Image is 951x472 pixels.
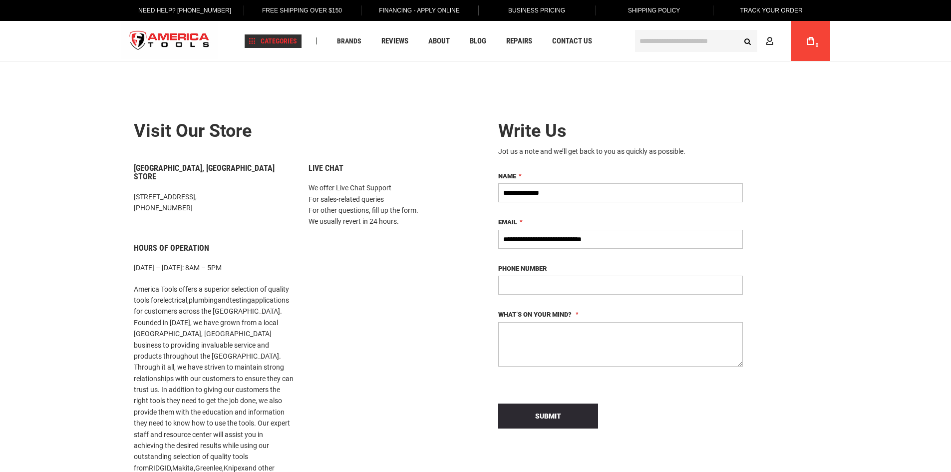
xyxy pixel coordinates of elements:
[381,37,408,45] span: Reviews
[149,464,171,472] a: RIDGID
[502,34,537,48] a: Repairs
[506,37,532,45] span: Repairs
[424,34,454,48] a: About
[224,464,245,472] a: Knipex
[498,265,547,272] span: Phone Number
[134,262,294,273] p: [DATE] – [DATE]: 8AM – 5PM
[245,34,302,48] a: Categories
[465,34,491,48] a: Blog
[548,34,597,48] a: Contact Us
[498,404,598,429] button: Submit
[498,311,572,318] span: What’s on your mind?
[377,34,413,48] a: Reviews
[134,191,294,214] p: [STREET_ADDRESS], [PHONE_NUMBER]
[535,412,561,420] span: Submit
[801,21,820,61] a: 0
[332,34,366,48] a: Brands
[738,31,757,50] button: Search
[121,22,218,60] a: store logo
[337,37,361,44] span: Brands
[628,7,680,14] span: Shipping Policy
[134,164,294,181] h6: [GEOGRAPHIC_DATA], [GEOGRAPHIC_DATA] Store
[134,121,468,141] h2: Visit our store
[172,464,194,472] a: Makita
[470,37,486,45] span: Blog
[816,42,819,48] span: 0
[552,37,592,45] span: Contact Us
[249,37,297,44] span: Categories
[160,296,187,304] a: electrical
[195,464,222,472] a: Greenlee
[121,22,218,60] img: America Tools
[134,244,294,253] h6: Hours of Operation
[189,296,218,304] a: plumbing
[230,296,251,304] a: testing
[428,37,450,45] span: About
